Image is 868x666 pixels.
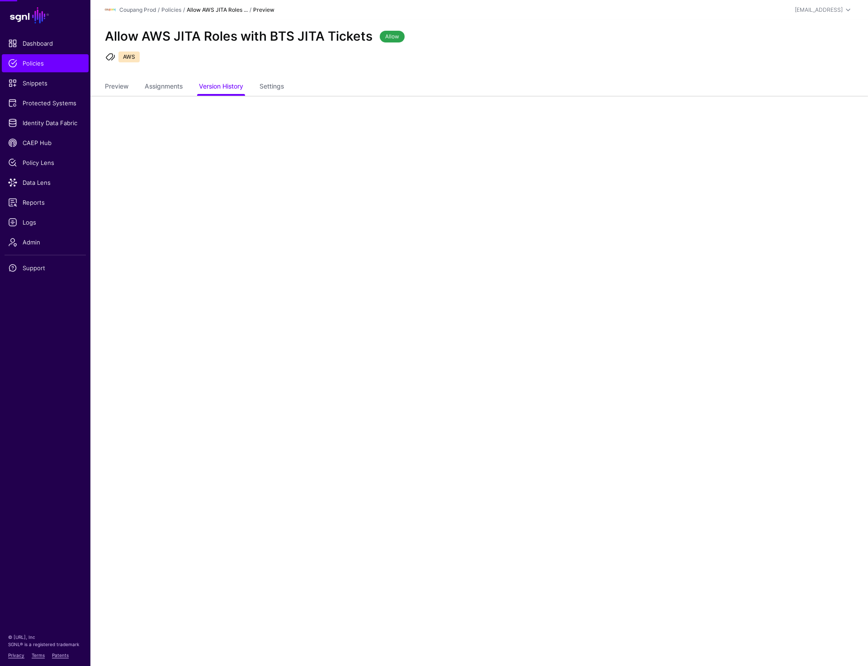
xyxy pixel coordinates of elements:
[8,98,82,108] span: Protected Systems
[253,6,274,13] strong: Preview
[161,6,181,13] a: Policies
[2,54,89,72] a: Policies
[2,114,89,132] a: Identity Data Fabric
[2,233,89,251] a: Admin
[199,79,243,96] a: Version History
[8,59,82,68] span: Policies
[2,193,89,211] a: Reports
[187,6,248,13] strong: Allow AWS JITA Roles ...
[8,633,82,641] p: © [URL], Inc
[181,6,187,14] div: /
[8,218,82,227] span: Logs
[156,6,161,14] div: /
[8,238,82,247] span: Admin
[2,94,89,112] a: Protected Systems
[142,81,185,91] span: Assignments
[8,79,82,88] span: Snippets
[8,652,24,658] a: Privacy
[2,154,89,172] a: Policy Lens
[8,39,82,48] span: Dashboard
[8,158,82,167] span: Policy Lens
[145,79,183,96] a: Assignments
[119,6,156,13] a: Coupang Prod
[2,213,89,231] a: Logs
[8,118,82,127] span: Identity Data Fabric
[8,138,82,147] span: CAEP Hub
[5,5,85,25] a: SGNL
[8,263,82,272] span: Support
[105,5,116,15] img: svg+xml;base64,PHN2ZyBpZD0iTG9nbyIgeG1sbnM9Imh0dHA6Ly93d3cudzMub3JnLzIwMDAvc3ZnIiB3aWR0aD0iMTIxLj...
[118,52,140,62] span: AWS
[8,178,82,187] span: Data Lens
[2,34,89,52] a: Dashboard
[259,79,284,96] a: Settings
[2,174,89,192] a: Data Lens
[2,74,89,92] a: Snippets
[8,198,82,207] span: Reports
[795,6,843,14] div: [EMAIL_ADDRESS]
[2,134,89,152] a: CAEP Hub
[52,652,69,658] a: Patents
[248,6,253,14] div: /
[105,79,128,96] a: Preview
[8,641,82,648] p: SGNL® is a registered trademark
[32,652,45,658] a: Terms
[105,29,373,44] h2: Allow AWS JITA Roles with BTS JITA Tickets
[380,31,405,42] span: Allow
